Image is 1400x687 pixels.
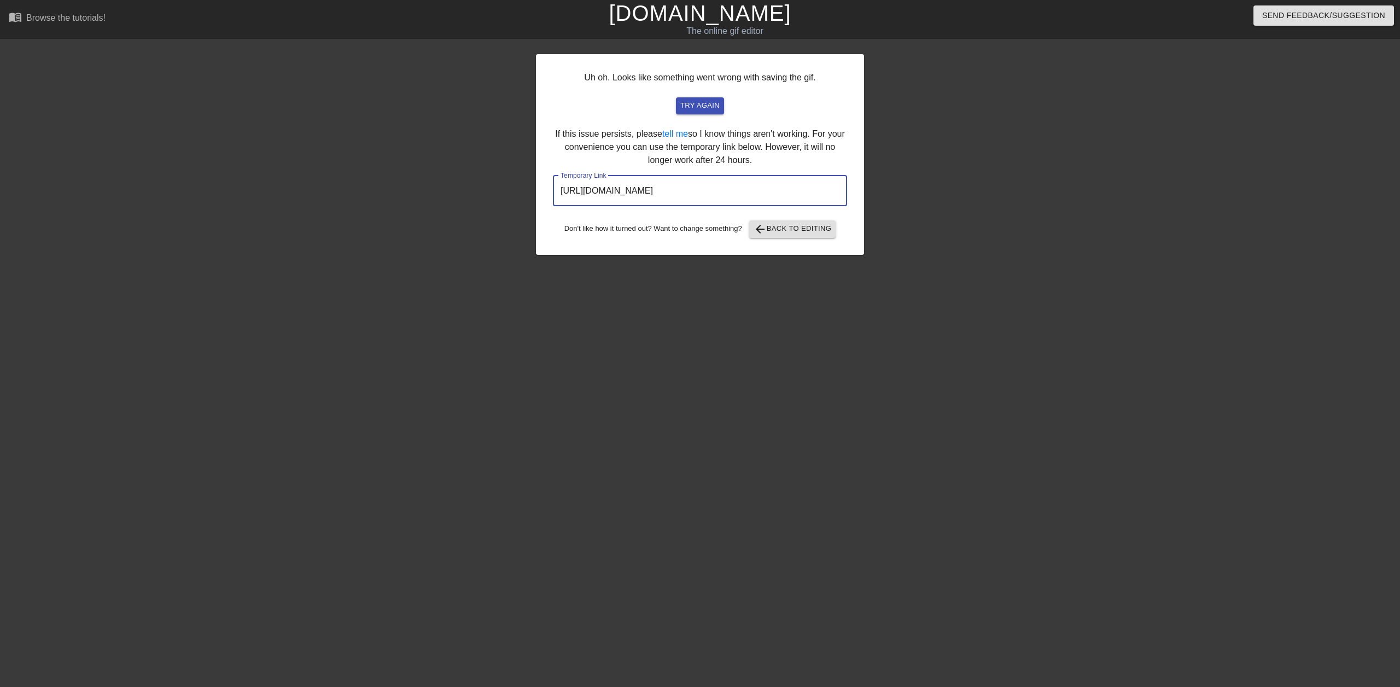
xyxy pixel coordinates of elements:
button: Send Feedback/Suggestion [1253,5,1394,26]
button: Back to Editing [749,220,836,238]
span: try again [680,100,720,112]
span: menu_book [9,10,22,24]
input: bare [553,176,847,206]
div: Don't like how it turned out? Want to change something? [553,220,847,238]
div: The online gif editor [472,25,977,38]
div: Browse the tutorials! [26,13,106,22]
span: Back to Editing [754,223,832,236]
span: Send Feedback/Suggestion [1262,9,1385,22]
div: Uh oh. Looks like something went wrong with saving the gif. If this issue persists, please so I k... [536,54,864,255]
button: try again [676,97,724,114]
a: tell me [662,129,688,138]
a: Browse the tutorials! [9,10,106,27]
span: arrow_back [754,223,767,236]
a: [DOMAIN_NAME] [609,1,791,25]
